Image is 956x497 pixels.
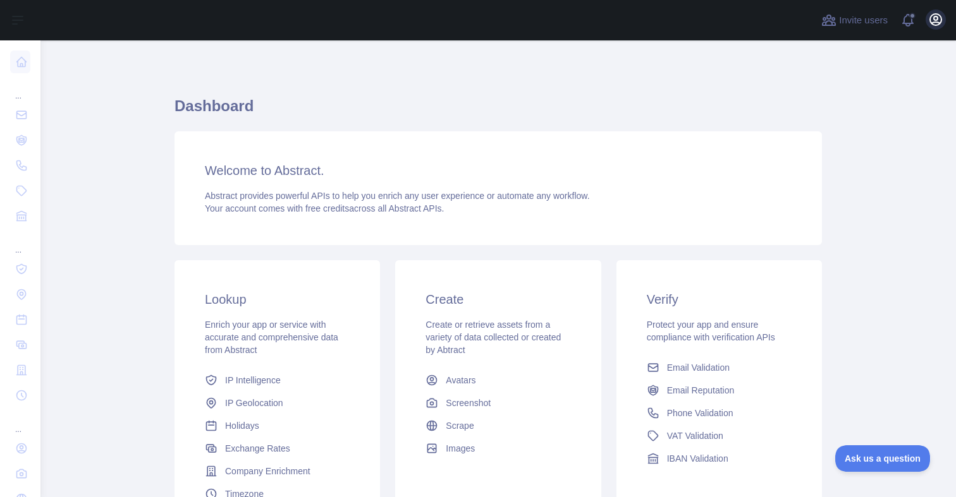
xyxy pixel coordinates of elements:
h3: Create [426,290,570,308]
span: Scrape [446,419,474,432]
a: Avatars [420,369,575,392]
h3: Lookup [205,290,350,308]
a: Email Reputation [642,379,797,402]
h1: Dashboard [175,96,822,126]
a: Images [420,437,575,460]
a: VAT Validation [642,424,797,447]
a: Exchange Rates [200,437,355,460]
span: Email Reputation [667,384,735,397]
a: Scrape [420,414,575,437]
a: IBAN Validation [642,447,797,470]
span: IBAN Validation [667,452,728,465]
span: Your account comes with across all Abstract APIs. [205,203,444,213]
span: Avatars [446,374,475,386]
button: Invite users [819,10,890,30]
span: Company Enrichment [225,465,310,477]
a: IP Geolocation [200,392,355,414]
iframe: Toggle Customer Support [835,445,931,472]
span: Enrich your app or service with accurate and comprehensive data from Abstract [205,320,338,355]
a: Company Enrichment [200,460,355,482]
h3: Verify [647,290,792,308]
span: Create or retrieve assets from a variety of data collected or created by Abtract [426,320,561,355]
div: ... [10,230,30,255]
span: Email Validation [667,361,730,374]
a: Phone Validation [642,402,797,424]
span: Phone Validation [667,407,733,419]
div: ... [10,76,30,101]
a: Holidays [200,414,355,437]
span: IP Geolocation [225,397,283,409]
span: Exchange Rates [225,442,290,455]
span: Images [446,442,475,455]
a: Screenshot [420,392,575,414]
span: Screenshot [446,397,491,409]
div: ... [10,409,30,434]
h3: Welcome to Abstract. [205,162,792,179]
span: Abstract provides powerful APIs to help you enrich any user experience or automate any workflow. [205,191,590,201]
span: Holidays [225,419,259,432]
span: IP Intelligence [225,374,281,386]
span: Invite users [839,13,888,28]
span: free credits [305,203,349,213]
a: Email Validation [642,356,797,379]
span: Protect your app and ensure compliance with verification APIs [647,320,775,342]
a: IP Intelligence [200,369,355,392]
span: VAT Validation [667,429,723,442]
